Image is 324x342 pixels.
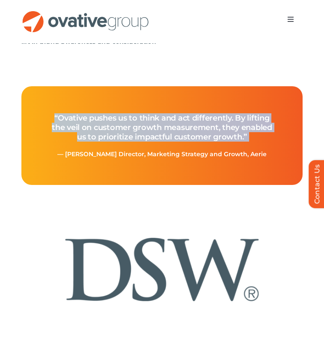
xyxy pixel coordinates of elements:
p: — [PERSON_NAME] Director, Marketing Strategy and Growth, Aerie [42,150,282,158]
nav: Menu [279,11,303,28]
a: OG_Full_horizontal_RGB [21,10,150,18]
div: 11 / 24 [43,221,281,320]
h4: “Ovative pushes us to think and act differently. By lifting the veil on customer growth measureme... [42,105,282,150]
